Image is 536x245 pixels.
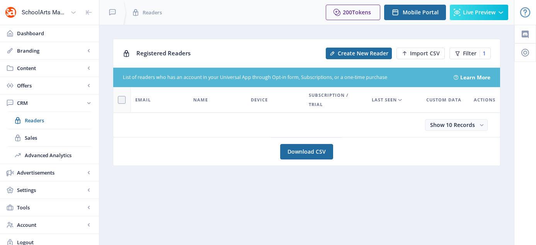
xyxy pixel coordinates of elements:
[403,9,439,15] span: Mobile Portal
[463,50,476,57] span: Filter
[384,5,446,20] button: Mobile Portal
[17,186,85,194] span: Settings
[280,144,333,159] a: Download CSV
[17,64,85,72] span: Content
[17,204,85,211] span: Tools
[449,48,491,59] button: Filter1
[463,9,495,15] span: Live Preview
[8,147,91,164] a: Advanced Analytics
[8,112,91,129] a: Readers
[17,47,85,55] span: Branding
[251,95,268,105] span: Device
[425,119,488,131] button: Show 10 Records
[25,151,91,159] span: Advanced Analytics
[480,50,486,57] div: 1
[5,6,17,19] img: properties.app_icon.png
[17,99,85,107] span: CRM
[17,29,93,37] span: Dashboard
[372,95,397,105] span: Last Seen
[17,221,85,229] span: Account
[25,134,91,142] span: Sales
[450,5,508,20] button: Live Preview
[460,74,490,81] a: Learn More
[22,4,67,21] div: SchoolArts Magazine
[17,82,85,89] span: Offers
[123,74,444,81] div: List of readers who has an account in your Universal App through Opt-in form, Subscriptions, or a...
[326,5,380,20] button: 200Tokens
[309,91,362,109] span: Subscription / Trial
[474,95,495,105] span: Actions
[193,95,208,105] span: Name
[113,39,500,137] app-collection-view: Registered Readers
[392,48,445,59] a: New page
[410,50,440,57] span: Import CSV
[352,9,371,16] span: Tokens
[17,169,85,176] span: Advertisements
[396,48,445,59] button: Import CSV
[25,117,91,124] span: Readers
[135,95,151,105] span: Email
[8,129,91,146] a: Sales
[326,48,392,59] button: Create New Reader
[143,9,162,16] span: Readers
[321,48,392,59] a: New page
[426,95,461,105] span: Custom Data
[430,121,475,128] span: Show 10 Records
[136,49,191,57] span: Registered Readers
[338,50,388,57] span: Create New Reader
